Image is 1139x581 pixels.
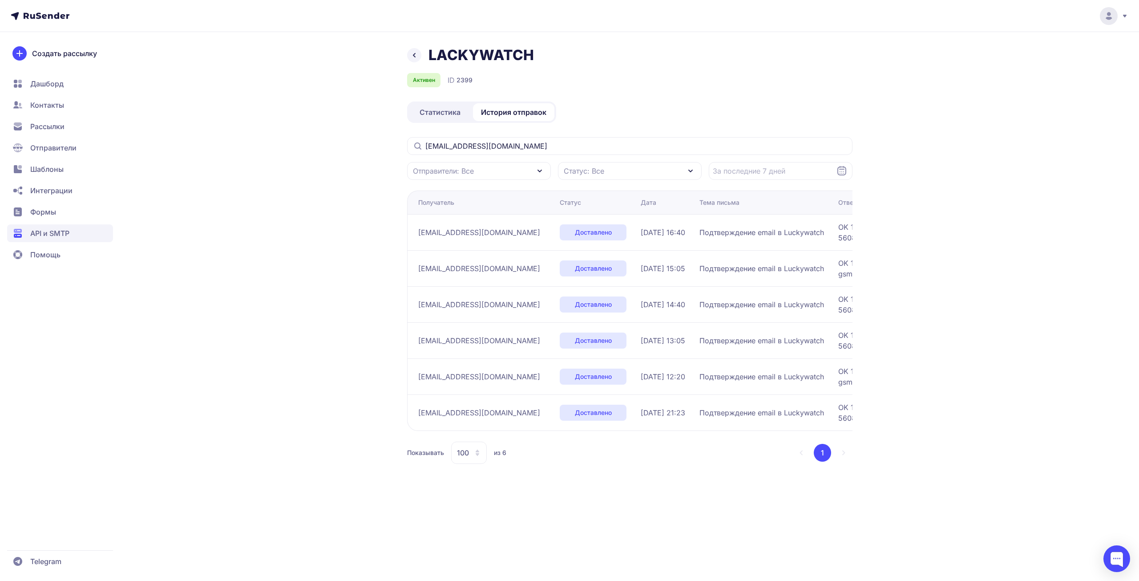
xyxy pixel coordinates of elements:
[575,336,612,345] span: Доставлено
[30,228,69,239] span: API и SMTP
[448,75,473,85] div: ID
[407,448,444,457] span: Показывать
[838,294,1061,315] span: OK 1757245214 2adb3069b0e04-5608ad645a9si3289390e87.568 - gsmtp
[575,264,612,273] span: Доставлено
[699,371,824,382] span: Подтверждение email в Luckywatch
[699,263,824,274] span: Подтверждение email в Luckywatch
[418,407,540,418] span: [EMAIL_ADDRESS][DOMAIN_NAME]
[575,300,612,309] span: Доставлено
[473,103,554,121] a: История отправок
[7,553,113,570] a: Telegram
[838,366,1061,387] span: OK 1757236843 38308e7fff4ca-337f4c80eefsi31053551fa.133 - gsmtp
[418,198,454,207] div: Получатель
[30,185,73,196] span: Интеграции
[32,48,97,59] span: Создать рассылку
[30,142,77,153] span: Отправители
[575,228,612,237] span: Доставлено
[641,335,685,346] span: [DATE] 13:05
[418,227,540,238] span: [EMAIL_ADDRESS][DOMAIN_NAME]
[30,100,64,110] span: Контакты
[413,166,474,176] span: Отправители: Все
[420,107,460,118] span: Статистика
[641,299,685,310] span: [DATE] 14:40
[641,263,685,274] span: [DATE] 15:05
[418,371,540,382] span: [EMAIL_ADDRESS][DOMAIN_NAME]
[699,227,824,238] span: Подтверждение email в Luckywatch
[699,299,824,310] span: Подтверждение email в Luckywatch
[564,166,604,176] span: Статус: Все
[838,198,876,207] div: Ответ SMTP
[560,198,581,207] div: Статус
[456,76,473,85] span: 2399
[481,107,546,118] span: История отправок
[418,335,540,346] span: [EMAIL_ADDRESS][DOMAIN_NAME]
[641,407,685,418] span: [DATE] 21:23
[838,258,1061,279] span: OK 1757246706 38308e7fff4ca-3380305b9c8si27030481fa.155 - gsmtp
[494,448,506,457] span: из 6
[409,103,471,121] a: Статистика
[709,162,852,180] input: Datepicker input
[838,222,1061,243] span: OK 1757252435 2adb3069b0e04-5608ad4e23esi3334485e87.474 - gsmtp
[30,164,64,175] span: Шаблоны
[418,263,540,274] span: [EMAIL_ADDRESS][DOMAIN_NAME]
[838,402,1061,423] span: OK 1757183020 2adb3069b0e04-5608ad25e50si2865598e87.415 - gsmtp
[575,372,612,381] span: Доставлено
[30,121,65,132] span: Рассылки
[30,78,64,89] span: Дашборд
[575,408,612,417] span: Доставлено
[641,198,656,207] div: Дата
[428,46,534,64] h1: LACKYWATCH
[413,77,435,84] span: Активен
[814,444,831,462] button: 1
[641,227,685,238] span: [DATE] 16:40
[30,249,61,260] span: Помощь
[838,330,1061,351] span: OK 1757239540 2adb3069b0e04-5608aceb21bsi3276035e87.264 - gsmtp
[699,335,824,346] span: Подтверждение email в Luckywatch
[699,407,824,418] span: Подтверждение email в Luckywatch
[407,137,852,155] input: Поиск
[641,371,685,382] span: [DATE] 12:20
[699,198,739,207] div: Тема письма
[457,447,469,458] span: 100
[30,556,61,567] span: Telegram
[418,299,540,310] span: [EMAIL_ADDRESS][DOMAIN_NAME]
[30,207,56,217] span: Формы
